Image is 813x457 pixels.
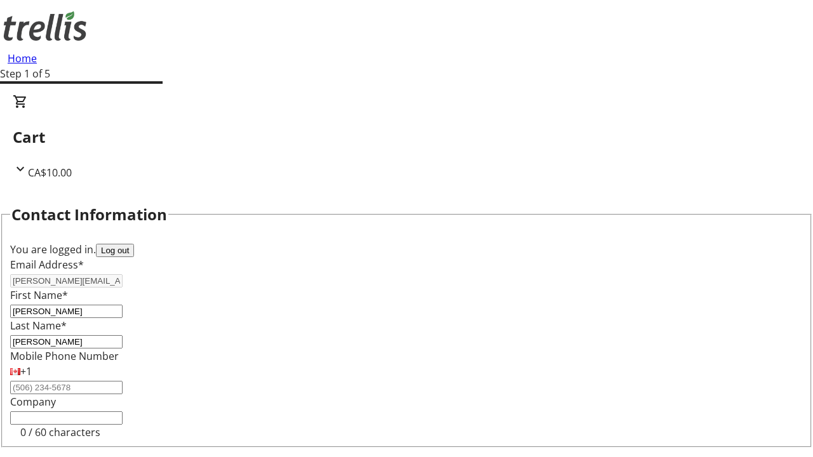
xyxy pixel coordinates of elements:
input: (506) 234-5678 [10,381,123,394]
h2: Contact Information [11,203,167,226]
div: You are logged in. [10,242,803,257]
button: Log out [96,244,134,257]
tr-character-limit: 0 / 60 characters [20,425,100,439]
label: Company [10,395,56,409]
label: Mobile Phone Number [10,349,119,363]
label: Email Address* [10,258,84,272]
span: CA$10.00 [28,166,72,180]
label: Last Name* [10,319,67,333]
div: CartCA$10.00 [13,94,800,180]
h2: Cart [13,126,800,149]
label: First Name* [10,288,68,302]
